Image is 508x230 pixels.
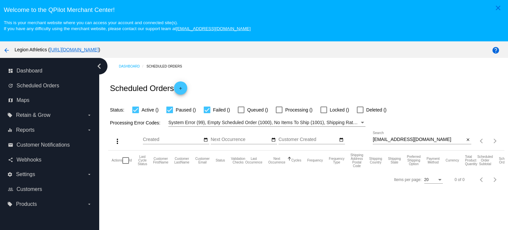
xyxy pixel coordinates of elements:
[369,157,382,164] button: Change sorting for ShippingCountry
[231,151,245,170] mat-header-cell: Validation Checks
[475,173,488,186] button: Previous page
[307,159,323,162] button: Change sorting for Frequency
[427,157,440,164] button: Change sorting for PaymentMethod.Type
[7,202,13,207] i: local_offer
[16,201,37,207] span: Products
[17,68,42,74] span: Dashboard
[17,142,70,148] span: Customer Notifications
[488,134,502,148] button: Next page
[110,107,124,113] span: Status:
[285,106,312,114] span: Processing ()
[143,137,202,142] input: Created
[17,186,42,192] span: Customers
[8,66,92,76] a: dashboard Dashboard
[278,137,338,142] input: Customer Created
[8,187,13,192] i: people_outline
[17,97,29,103] span: Maps
[17,157,41,163] span: Webhooks
[465,151,477,170] mat-header-cell: Total Product Quantity
[8,98,13,103] i: map
[247,106,268,114] span: Queued ()
[4,20,250,31] small: This is your merchant website where you can access your account and connected site(s). If you hav...
[153,157,168,164] button: Change sorting for CustomerFirstName
[211,137,270,142] input: Next Occurrence
[268,157,285,164] button: Change sorting for NextOccurrenceUtc
[213,106,230,114] span: Failed ()
[329,157,344,164] button: Change sorting for FrequencyType
[111,151,122,170] mat-header-cell: Actions
[3,46,11,54] mat-icon: arrow_back
[8,155,92,165] a: share Webhooks
[455,177,465,182] div: 0 of 0
[87,113,92,118] i: arrow_drop_down
[492,46,500,54] mat-icon: help
[477,155,493,166] button: Change sorting for Subtotal
[8,68,13,73] i: dashboard
[87,202,92,207] i: arrow_drop_down
[407,155,421,166] button: Change sorting for PreferredShippingOption
[110,81,187,95] h2: Scheduled Orders
[424,178,443,182] mat-select: Items per page:
[466,137,470,143] mat-icon: close
[291,159,301,162] button: Change sorting for Cycles
[203,137,208,143] mat-icon: date_range
[176,106,196,114] span: Paused ()
[138,155,147,166] button: Change sorting for LastProcessingCycleId
[87,172,92,177] i: arrow_drop_down
[87,127,92,133] i: arrow_drop_down
[113,137,121,145] mat-icon: more_vert
[8,140,92,150] a: email Customer Notifications
[464,136,471,143] button: Clear
[8,184,92,195] a: people_outline Customers
[271,137,276,143] mat-icon: date_range
[94,61,105,71] i: chevron_left
[373,137,464,142] input: Search
[16,171,35,177] span: Settings
[350,153,363,168] button: Change sorting for ShippingPostcode
[488,173,502,186] button: Next page
[445,159,459,162] button: Change sorting for CurrencyIso
[8,83,13,88] i: update
[216,159,225,162] button: Change sorting for Status
[8,80,92,91] a: update Scheduled Orders
[4,6,504,14] h3: Welcome to the QPilot Merchant Center!
[142,106,158,114] span: Active ()
[168,118,365,127] mat-select: Filter by Processing Error Codes
[394,177,421,182] div: Items per page:
[15,47,100,52] span: Legion Athletics ( )
[424,177,429,182] span: 20
[7,127,13,133] i: equalizer
[7,113,13,118] i: local_offer
[50,47,99,52] a: [URL][DOMAIN_NAME]
[494,4,502,12] mat-icon: close
[388,157,401,164] button: Change sorting for ShippingState
[16,127,34,133] span: Reports
[177,86,185,94] mat-icon: add
[366,106,386,114] span: Deleted ()
[8,142,13,148] i: email
[147,61,188,71] a: Scheduled Orders
[8,95,92,106] a: map Maps
[245,157,263,164] button: Change sorting for LastOccurrenceUtc
[129,159,132,162] button: Change sorting for Id
[195,157,210,164] button: Change sorting for CustomerEmail
[475,134,488,148] button: Previous page
[7,172,13,177] i: settings
[119,61,147,71] a: Dashboard
[17,83,59,89] span: Scheduled Orders
[110,120,160,125] span: Processing Error Codes:
[8,157,13,162] i: share
[174,157,190,164] button: Change sorting for CustomerLastName
[339,137,344,143] mat-icon: date_range
[176,26,251,31] a: [EMAIL_ADDRESS][DOMAIN_NAME]
[16,112,50,118] span: Retain & Grow
[330,106,349,114] span: Locked ()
